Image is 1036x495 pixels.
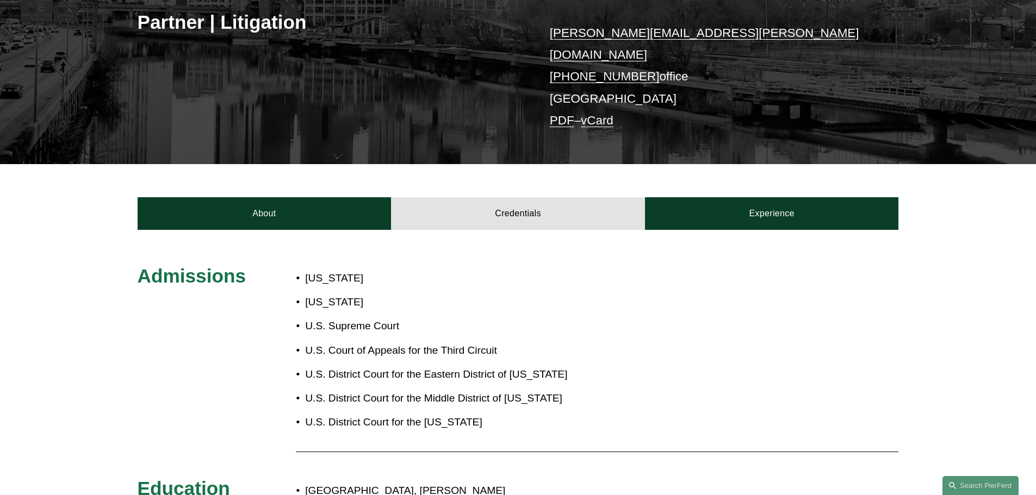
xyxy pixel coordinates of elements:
p: U.S. Supreme Court [305,317,581,336]
a: Credentials [391,197,645,230]
p: [US_STATE] [305,269,581,288]
a: About [138,197,392,230]
a: Experience [645,197,899,230]
a: Search this site [942,476,1019,495]
p: U.S. District Court for the Eastern District of [US_STATE] [305,365,581,384]
p: U.S. District Court for the Middle District of [US_STATE] [305,389,581,408]
a: vCard [581,114,613,127]
p: U.S. District Court for the [US_STATE] [305,413,581,432]
span: Admissions [138,265,246,286]
p: U.S. Court of Appeals for the Third Circuit [305,341,581,360]
h3: Partner | Litigation [138,10,518,34]
a: [PHONE_NUMBER] [550,70,660,83]
a: [PERSON_NAME][EMAIL_ADDRESS][PERSON_NAME][DOMAIN_NAME] [550,26,859,61]
p: office [GEOGRAPHIC_DATA] – [550,22,867,132]
p: [US_STATE] [305,293,581,312]
a: PDF [550,114,574,127]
